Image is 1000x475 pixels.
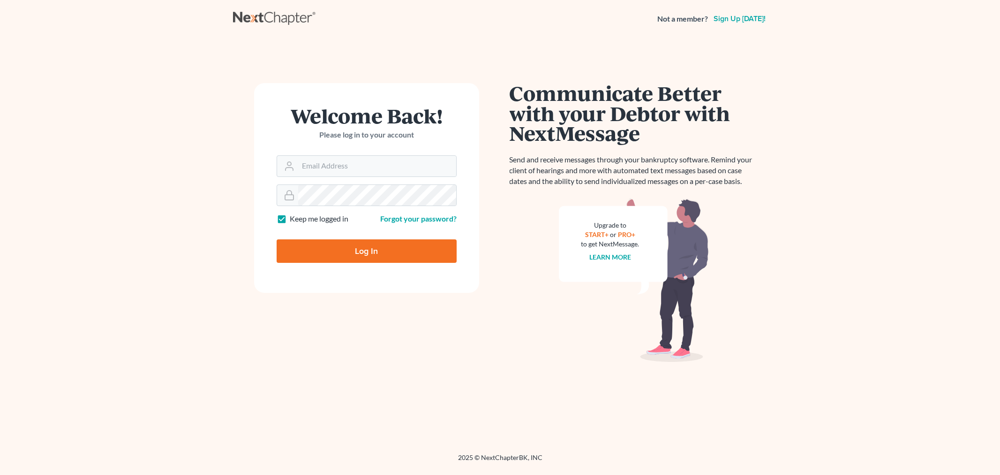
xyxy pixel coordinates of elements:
[277,130,457,140] p: Please log in to your account
[589,253,631,261] a: Learn more
[233,453,767,470] div: 2025 © NextChapterBK, INC
[610,230,617,238] span: or
[581,239,639,249] div: to get NextMessage.
[277,106,457,126] h1: Welcome Back!
[559,198,709,362] img: nextmessage_bg-59042aed3d76b12b5cd301f8e5b87938c9018125f34e5fa2b7a6b67550977c72.svg
[618,230,635,238] a: PRO+
[510,154,758,187] p: Send and receive messages through your bankruptcy software. Remind your client of hearings and mo...
[298,156,456,176] input: Email Address
[657,14,708,24] strong: Not a member?
[581,221,639,230] div: Upgrade to
[585,230,609,238] a: START+
[290,214,348,224] label: Keep me logged in
[380,214,457,223] a: Forgot your password?
[277,239,457,263] input: Log In
[510,83,758,143] h1: Communicate Better with your Debtor with NextMessage
[712,15,767,23] a: Sign up [DATE]!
